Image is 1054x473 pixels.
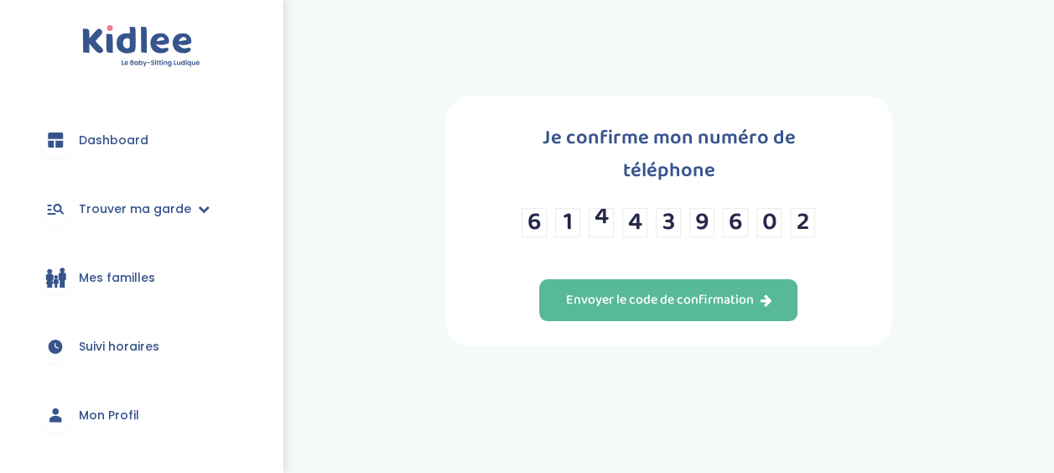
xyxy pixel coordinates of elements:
span: Dashboard [79,132,148,149]
a: Mon Profil [25,385,257,445]
button: Envoyer le code de confirmation [539,279,797,321]
span: Mes familles [79,269,155,287]
h1: Je confirme mon numéro de téléphone [496,122,842,187]
div: Envoyer le code de confirmation [565,291,771,310]
a: Trouver ma garde [25,179,257,239]
a: Suivi horaires [25,316,257,377]
span: Suivi horaires [79,338,159,356]
a: Dashboard [25,110,257,170]
img: logo.svg [82,25,200,68]
span: Trouver ma garde [79,200,191,218]
a: Mes familles [25,247,257,308]
span: Mon Profil [79,407,139,424]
